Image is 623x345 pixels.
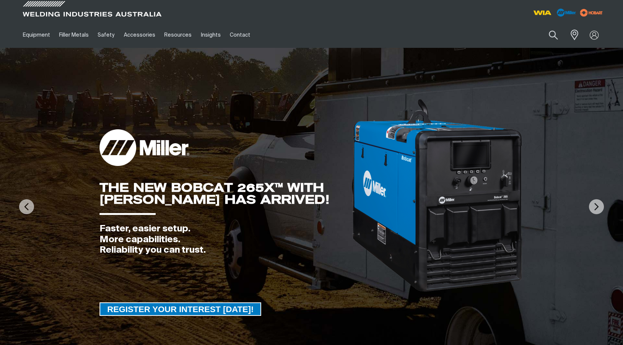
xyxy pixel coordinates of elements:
a: Resources [160,22,196,48]
a: Insights [196,22,225,48]
img: NextArrow [589,199,604,214]
img: PrevArrow [19,199,34,214]
a: Equipment [18,22,55,48]
a: Accessories [119,22,160,48]
a: REGISTER YOUR INTEREST TODAY! [100,302,261,316]
div: THE NEW BOBCAT 265X™ WITH [PERSON_NAME] HAS ARRIVED! [100,182,351,206]
img: miller [578,7,605,18]
button: Search products [541,26,566,44]
a: Safety [93,22,119,48]
span: REGISTER YOUR INTEREST [DATE]! [100,302,260,316]
input: Product name or item number... [531,26,566,44]
nav: Main [18,22,458,48]
div: Faster, easier setup. More capabilities. Reliability you can trust. [100,224,351,256]
a: Filler Metals [55,22,93,48]
a: Contact [225,22,255,48]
